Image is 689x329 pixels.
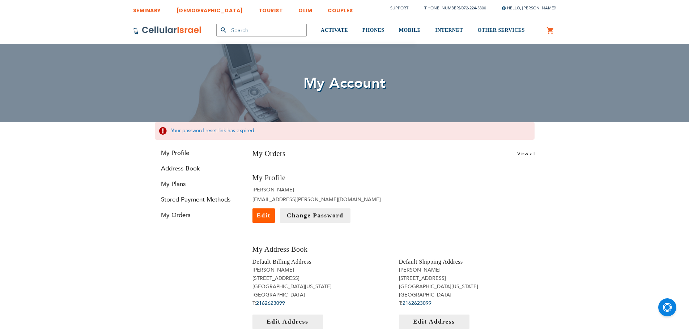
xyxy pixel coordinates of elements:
span: OTHER SERVICES [477,27,525,33]
span: Edit Address [413,318,455,325]
a: Change Password [280,208,350,223]
a: OTHER SERVICES [477,17,525,44]
h4: Default Billing Address [252,258,388,266]
a: Edit [252,208,275,223]
a: [PHONE_NUMBER] [424,5,460,11]
a: TOURIST [259,2,283,15]
span: MOBILE [399,27,421,33]
a: 072-224-3300 [462,5,486,11]
span: PHONES [362,27,384,33]
img: Cellular Israel Logo [133,26,202,35]
a: COUPLES [328,2,353,15]
a: 2162623099 [256,300,285,307]
a: Support [390,5,408,11]
a: Address Book [155,164,242,173]
a: My Profile [155,149,242,157]
address: [PERSON_NAME] [STREET_ADDRESS] [GEOGRAPHIC_DATA][US_STATE] [GEOGRAPHIC_DATA] T: [399,266,535,307]
a: Edit Address [399,315,469,329]
a: OLIM [298,2,312,15]
span: ACTIVATE [321,27,348,33]
address: [PERSON_NAME] [STREET_ADDRESS] [GEOGRAPHIC_DATA][US_STATE] [GEOGRAPHIC_DATA] T: [252,266,388,307]
input: Search [216,24,307,36]
h3: My Orders [252,149,286,159]
a: My Plans [155,180,242,188]
a: SEMINARY [133,2,161,15]
span: INTERNET [435,27,463,33]
a: View all [517,150,535,157]
a: ACTIVATE [321,17,348,44]
div: Your password reset link has expired. [155,122,535,140]
span: Hello, [PERSON_NAME]! [502,5,556,11]
a: PHONES [362,17,384,44]
span: My Account [303,73,386,93]
span: Edit [257,212,271,219]
a: Stored Payment Methods [155,195,242,204]
h3: My Profile [252,173,388,183]
a: [DEMOGRAPHIC_DATA] [176,2,243,15]
li: / [417,3,486,13]
a: 2162623099 [403,300,431,307]
li: [PERSON_NAME] [252,186,388,193]
a: MOBILE [399,17,421,44]
a: INTERNET [435,17,463,44]
span: My Address Book [252,245,308,253]
span: Edit Address [267,318,308,325]
a: Edit Address [252,315,323,329]
li: [EMAIL_ADDRESS][PERSON_NAME][DOMAIN_NAME] [252,196,388,203]
a: My Orders [155,211,242,219]
h4: Default Shipping Address [399,258,535,266]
